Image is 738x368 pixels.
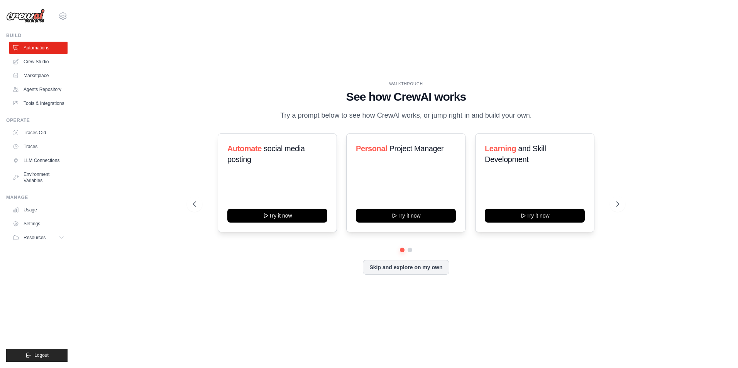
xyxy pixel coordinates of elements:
button: Resources [9,231,68,244]
a: Settings [9,218,68,230]
div: WALKTHROUGH [193,81,619,87]
button: Try it now [356,209,456,223]
span: Automate [227,144,262,153]
a: Agents Repository [9,83,68,96]
a: Automations [9,42,68,54]
p: Try a prompt below to see how CrewAI works, or jump right in and build your own. [276,110,536,121]
a: Tools & Integrations [9,97,68,110]
a: Traces Old [9,127,68,139]
button: Try it now [227,209,327,223]
button: Skip and explore on my own [363,260,449,275]
button: Logout [6,349,68,362]
span: and Skill Development [485,144,546,164]
div: Build [6,32,68,39]
div: Operate [6,117,68,123]
span: Project Manager [389,144,444,153]
a: Traces [9,140,68,153]
span: Logout [34,352,49,358]
a: Marketplace [9,69,68,82]
a: Crew Studio [9,56,68,68]
iframe: Chat Widget [699,331,738,368]
div: Manage [6,194,68,201]
span: Learning [485,144,516,153]
span: Personal [356,144,387,153]
span: social media posting [227,144,305,164]
a: Environment Variables [9,168,68,187]
span: Resources [24,235,46,241]
h1: See how CrewAI works [193,90,619,104]
a: LLM Connections [9,154,68,167]
button: Try it now [485,209,585,223]
a: Usage [9,204,68,216]
img: Logo [6,9,45,24]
